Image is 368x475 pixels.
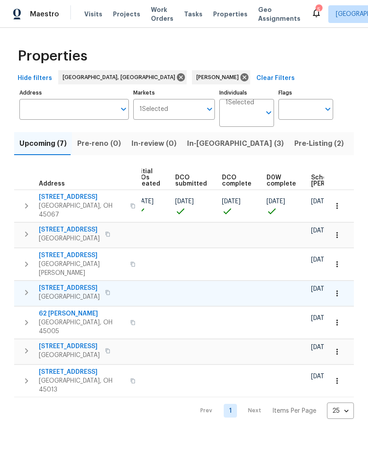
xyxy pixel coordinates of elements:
[311,228,330,234] span: [DATE]
[192,403,354,419] nav: Pagination Navigation
[272,407,316,415] p: Items Per Page
[151,5,173,23] span: Work Orders
[258,5,300,23] span: Geo Assignments
[139,106,168,113] span: 1 Selected
[187,137,284,150] span: In-[GEOGRAPHIC_DATA] (3)
[39,293,100,301] span: [GEOGRAPHIC_DATA]
[39,342,100,351] span: [STREET_ADDRESS]
[253,70,298,87] button: Clear Filters
[224,404,237,418] a: Goto page 1
[192,70,250,84] div: [PERSON_NAME]
[263,106,275,119] button: Open
[18,52,87,61] span: Properties
[222,175,252,187] span: DCO complete
[39,251,125,260] span: [STREET_ADDRESS]
[184,11,203,17] span: Tasks
[117,103,130,115] button: Open
[225,99,254,106] span: 1 Selected
[219,90,274,95] label: Individuals
[39,284,100,293] span: [STREET_ADDRESS]
[39,225,100,234] span: [STREET_ADDRESS]
[203,103,216,115] button: Open
[39,260,125,277] span: [GEOGRAPHIC_DATA][PERSON_NAME]
[39,201,125,219] span: [GEOGRAPHIC_DATA], OH 45067
[267,198,285,205] span: [DATE]
[196,73,242,82] span: [PERSON_NAME]
[19,137,67,150] span: Upcoming (7)
[278,90,333,95] label: Flags
[175,198,194,205] span: [DATE]
[77,137,121,150] span: Pre-reno (0)
[39,376,125,394] span: [GEOGRAPHIC_DATA], OH 45013
[311,373,330,380] span: [DATE]
[311,315,330,321] span: [DATE]
[39,351,100,360] span: [GEOGRAPHIC_DATA]
[131,137,176,150] span: In-review (0)
[327,399,354,422] div: 25
[30,10,59,19] span: Maestro
[19,90,129,95] label: Address
[267,175,296,187] span: D0W complete
[58,70,187,84] div: [GEOGRAPHIC_DATA], [GEOGRAPHIC_DATA]
[39,318,125,336] span: [GEOGRAPHIC_DATA], OH 45005
[39,181,65,187] span: Address
[18,73,52,84] span: Hide filters
[222,198,240,205] span: [DATE]
[311,257,330,263] span: [DATE]
[256,73,295,84] span: Clear Filters
[39,309,125,318] span: 62 [PERSON_NAME]
[311,198,330,205] span: [DATE]
[14,70,56,87] button: Hide filters
[294,137,344,150] span: Pre-Listing (2)
[311,175,361,187] span: Scheduled [PERSON_NAME]
[84,10,102,19] span: Visits
[135,168,160,187] span: Initial WOs created
[39,368,125,376] span: [STREET_ADDRESS]
[175,175,207,187] span: DCO submitted
[113,10,140,19] span: Projects
[63,73,179,82] span: [GEOGRAPHIC_DATA], [GEOGRAPHIC_DATA]
[135,198,154,205] span: [DATE]
[39,234,100,243] span: [GEOGRAPHIC_DATA]
[39,193,125,201] span: [STREET_ADDRESS]
[133,90,215,95] label: Markets
[213,10,248,19] span: Properties
[315,5,322,14] div: 5
[322,103,334,115] button: Open
[311,286,330,292] span: [DATE]
[311,344,330,350] span: [DATE]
